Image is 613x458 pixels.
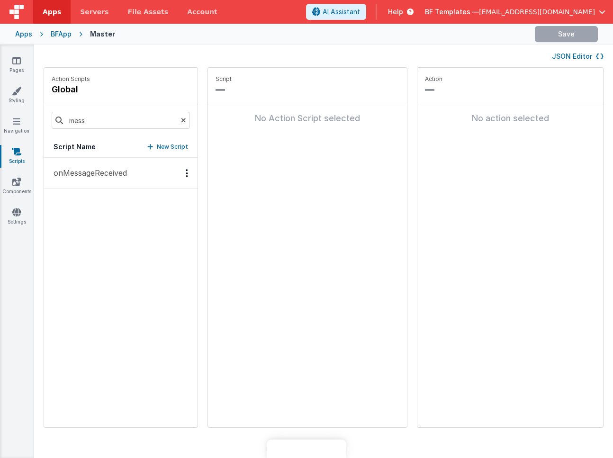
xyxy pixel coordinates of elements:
h5: Script Name [54,142,96,152]
span: [EMAIL_ADDRESS][DOMAIN_NAME] [479,7,595,17]
div: No Action Script selected [216,112,399,125]
p: onMessageReceived [48,167,127,179]
p: — [425,83,595,96]
button: Save [535,26,598,42]
span: Servers [80,7,108,17]
p: Action [425,75,595,83]
div: BFApp [51,29,72,39]
span: AI Assistant [323,7,360,17]
span: Help [388,7,403,17]
span: Apps [43,7,61,17]
button: BF Templates — [EMAIL_ADDRESS][DOMAIN_NAME] [425,7,605,17]
p: Action Scripts [52,75,90,83]
button: AI Assistant [306,4,366,20]
div: Master [90,29,115,39]
p: Script [216,75,399,83]
div: Options [180,169,194,177]
span: File Assets [128,7,169,17]
h4: global [52,83,90,96]
p: New Script [157,142,188,152]
div: No action selected [425,112,595,125]
button: JSON Editor [552,52,604,61]
span: BF Templates — [425,7,479,17]
button: New Script [147,142,188,152]
input: Search scripts [52,112,190,129]
button: onMessageReceived [44,158,198,189]
div: Apps [15,29,32,39]
p: — [216,83,399,96]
